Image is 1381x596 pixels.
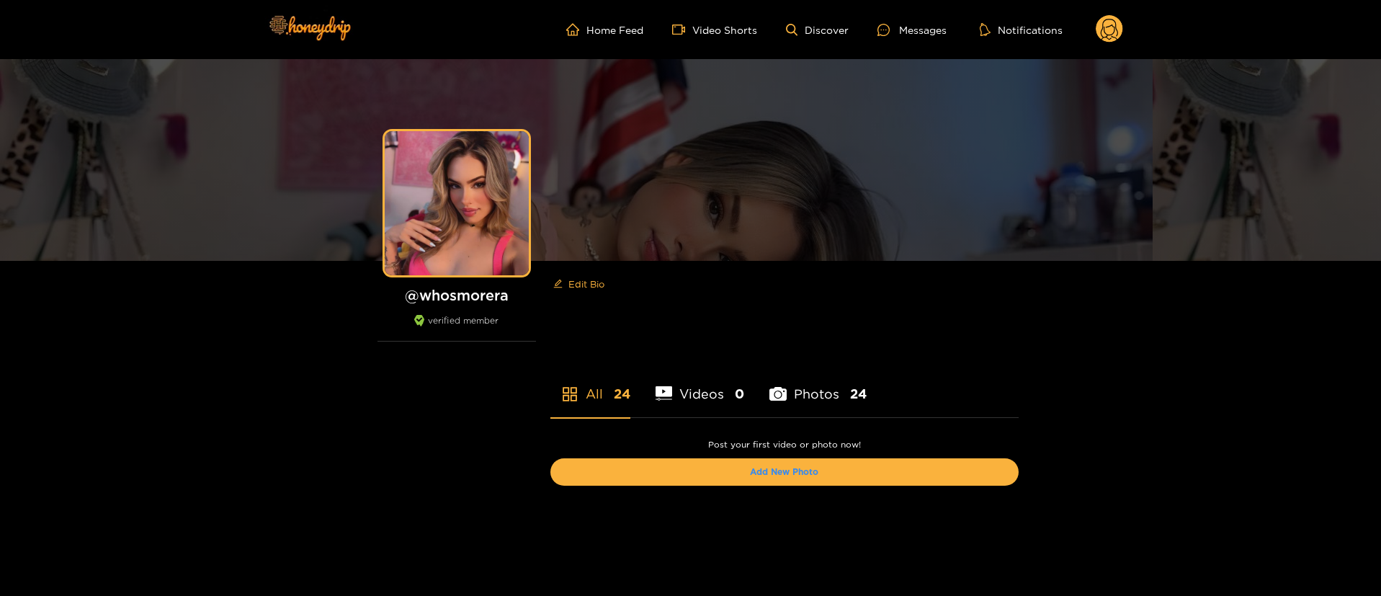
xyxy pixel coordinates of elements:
p: Post your first video or photo now! [550,440,1019,450]
li: All [550,352,630,417]
span: 0 [735,385,744,403]
button: Notifications [975,22,1067,37]
span: edit [553,279,563,290]
span: home [566,23,586,36]
span: 24 [850,385,867,403]
div: Messages [877,22,947,38]
a: Add New Photo [750,467,818,476]
a: Discover [786,24,849,36]
span: video-camera [672,23,692,36]
button: editEdit Bio [550,272,607,295]
span: appstore [561,386,578,403]
li: Videos [656,352,745,417]
li: Photos [769,352,867,417]
button: Add New Photo [550,458,1019,486]
span: 24 [614,385,630,403]
a: Video Shorts [672,23,757,36]
div: verified member [377,315,536,342]
h1: @ whosmorera [377,286,536,304]
span: Edit Bio [568,277,604,291]
a: Home Feed [566,23,643,36]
